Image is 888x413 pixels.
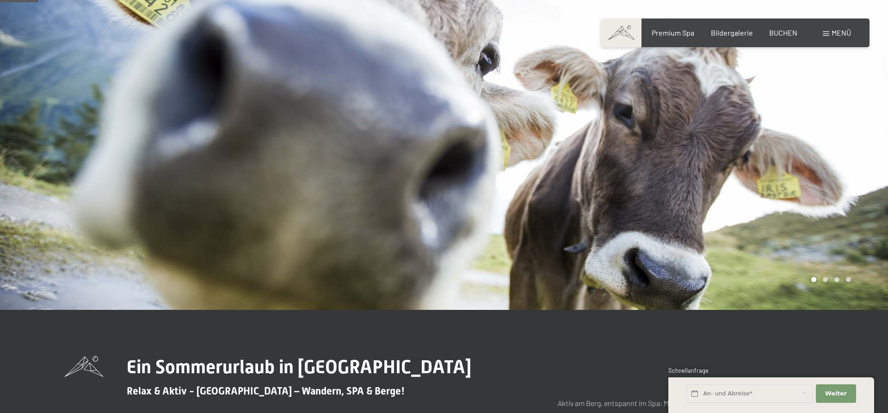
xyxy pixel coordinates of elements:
[127,356,471,378] span: Ein Sommerurlaub in [GEOGRAPHIC_DATA]
[834,277,839,282] div: Carousel Page 3
[769,28,797,37] a: BUCHEN
[808,277,851,282] div: Carousel Pagination
[825,389,847,398] span: Weiter
[816,384,856,403] button: Weiter
[652,28,694,37] a: Premium Spa
[127,385,405,397] span: Relax & Aktiv - [GEOGRAPHIC_DATA] – Wandern, SPA & Berge!
[711,28,753,37] a: Bildergalerie
[846,277,851,282] div: Carousel Page 4
[668,367,709,374] span: Schnellanfrage
[811,277,816,282] div: Carousel Page 1 (Current Slide)
[823,277,828,282] div: Carousel Page 2
[832,28,851,37] span: Menü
